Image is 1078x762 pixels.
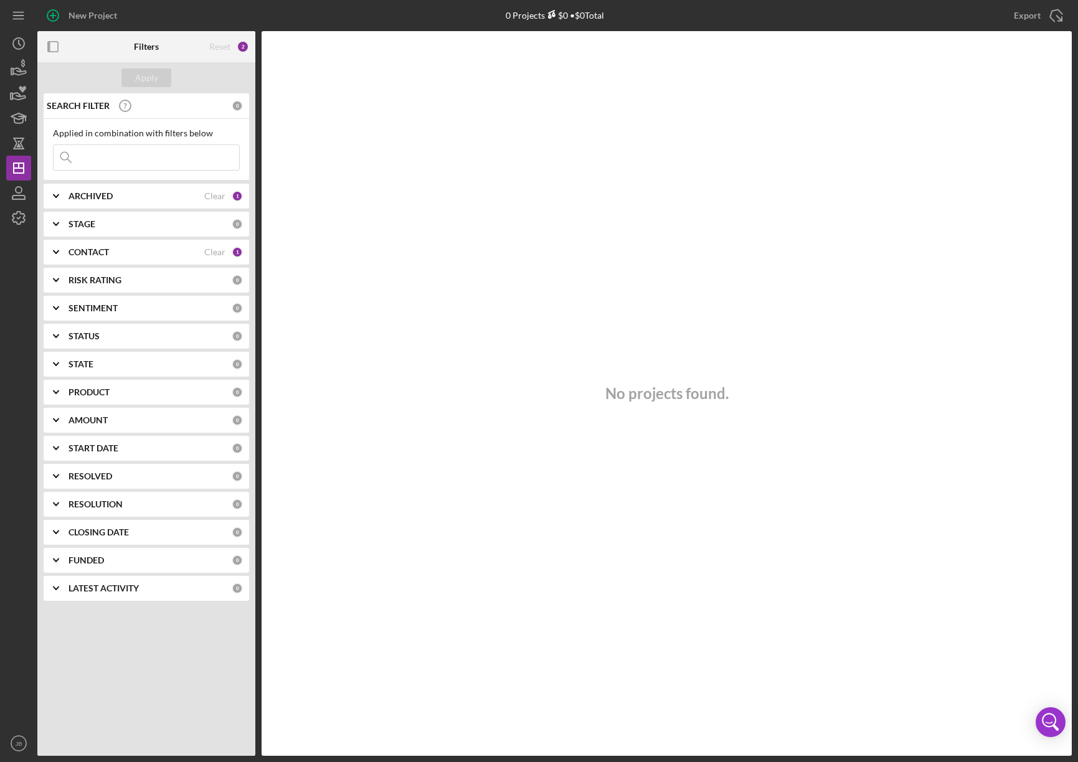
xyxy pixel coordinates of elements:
b: ARCHIVED [69,191,113,201]
div: 0 [232,303,243,314]
div: 0 [232,100,243,111]
div: Clear [204,247,225,257]
div: 0 [232,331,243,342]
div: 2 [237,40,249,53]
b: LATEST ACTIVITY [69,583,139,593]
div: 0 Projects • $0 Total [506,10,604,21]
div: 1 [232,247,243,258]
button: New Project [37,3,130,28]
div: Reset [209,42,230,52]
b: RESOLUTION [69,499,123,509]
div: $0 [545,10,568,21]
button: JB [6,731,31,756]
b: SENTIMENT [69,303,118,313]
div: Apply [135,68,158,87]
div: 0 [232,471,243,482]
button: Export [1001,3,1072,28]
div: 0 [232,415,243,426]
div: 0 [232,499,243,510]
b: PRODUCT [69,387,110,397]
h3: No projects found. [605,385,729,402]
b: SEARCH FILTER [47,101,110,111]
div: 0 [232,583,243,594]
button: Apply [121,68,171,87]
b: STAGE [69,219,95,229]
div: Export [1014,3,1041,28]
b: STATE [69,359,93,369]
b: Filters [134,42,159,52]
div: 0 [232,359,243,370]
div: 0 [232,275,243,286]
div: 0 [232,387,243,398]
div: 1 [232,190,243,202]
b: FUNDED [69,555,104,565]
div: Applied in combination with filters below [53,128,240,138]
b: CONTACT [69,247,109,257]
div: Clear [204,191,225,201]
b: STATUS [69,331,100,341]
div: 0 [232,443,243,454]
div: 0 [232,527,243,538]
b: START DATE [69,443,118,453]
div: 0 [232,555,243,566]
b: CLOSING DATE [69,527,129,537]
text: JB [15,740,22,747]
b: AMOUNT [69,415,108,425]
b: RESOLVED [69,471,112,481]
b: RISK RATING [69,275,121,285]
div: 0 [232,219,243,230]
div: New Project [69,3,117,28]
div: Open Intercom Messenger [1036,707,1066,737]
